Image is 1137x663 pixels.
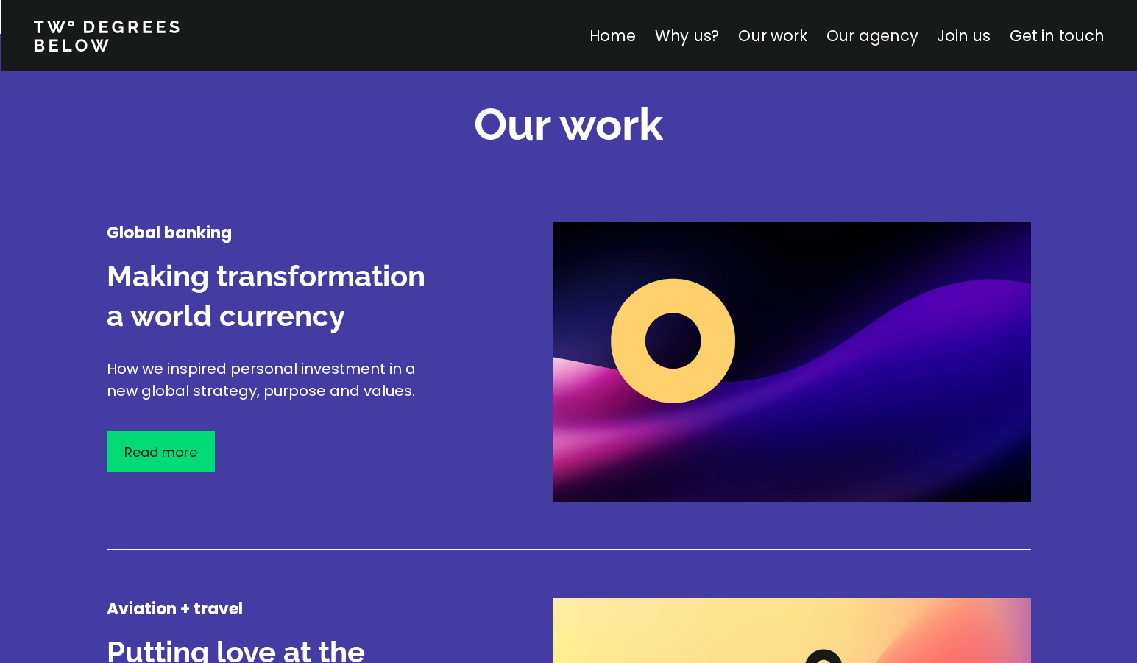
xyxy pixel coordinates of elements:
[107,256,445,336] h3: Making transformation a world currency
[937,25,991,46] a: Join us
[474,95,663,155] h2: Our work
[826,25,918,46] a: Our agency
[107,598,445,620] h4: Aviation + travel
[1010,25,1104,46] a: Get in touch
[107,222,1031,591] a: Global bankingMaking transformation a world currencyHow we inspired personal investment in a new ...
[738,25,807,46] a: Our work
[589,25,635,46] a: Home
[124,442,197,462] p: Read more
[654,25,719,46] a: Why us?
[107,222,445,244] h4: Global banking
[107,358,445,402] p: How we inspired personal investment in a new global strategy, purpose and values.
